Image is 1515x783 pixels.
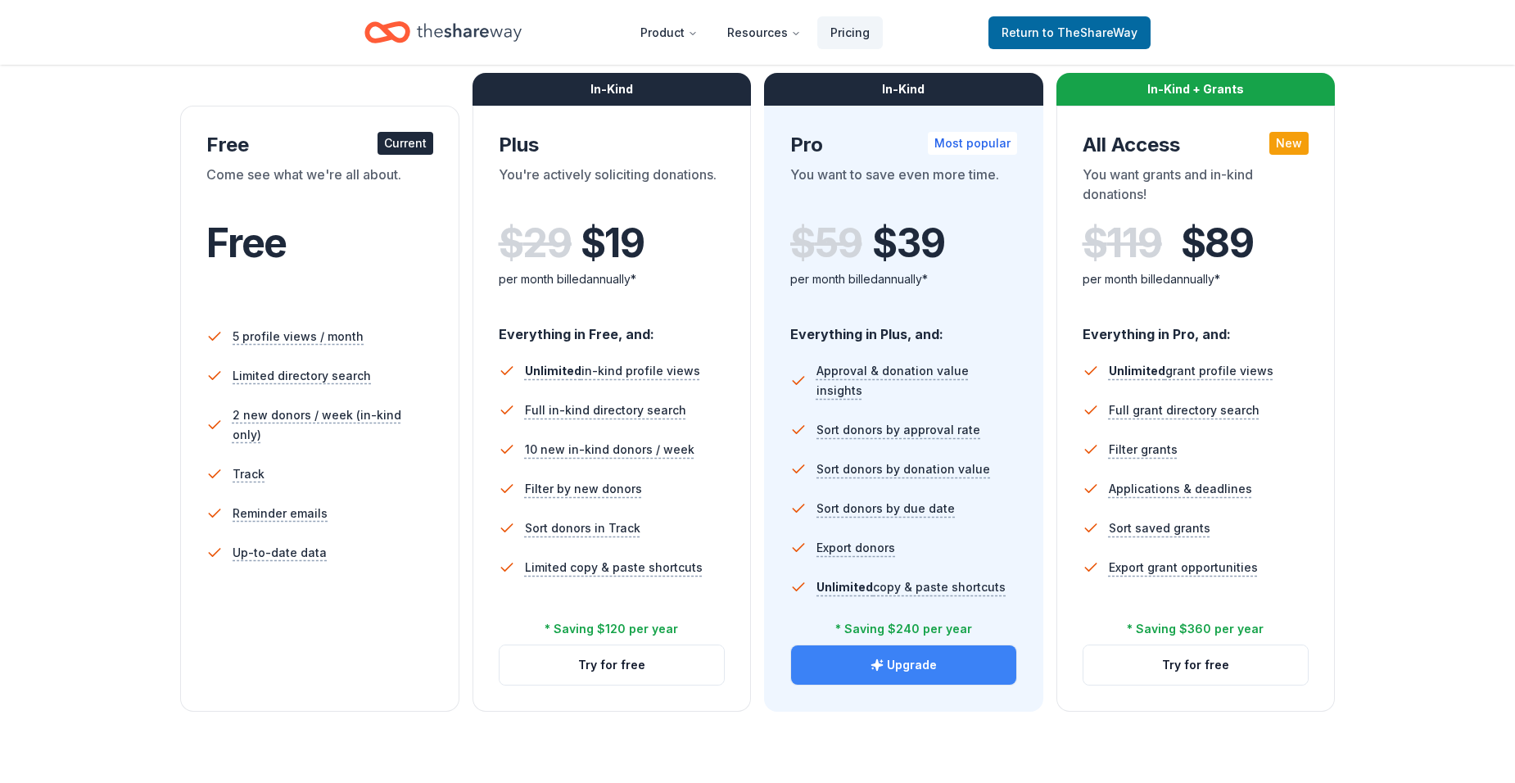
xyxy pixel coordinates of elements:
[1109,440,1178,459] span: Filter grants
[791,645,1016,685] button: Upgrade
[233,327,364,346] span: 5 profile views / month
[928,132,1017,155] div: Most popular
[790,132,1017,158] div: Pro
[525,364,581,378] span: Unlimited
[1181,220,1254,266] span: $ 89
[1109,364,1165,378] span: Unlimited
[1109,479,1252,499] span: Applications & deadlines
[499,269,726,289] div: per month billed annually*
[816,580,1006,594] span: copy & paste shortcuts
[364,13,522,52] a: Home
[1083,132,1309,158] div: All Access
[627,13,883,52] nav: Main
[206,219,287,267] span: Free
[764,73,1043,106] div: In-Kind
[525,479,642,499] span: Filter by new donors
[816,361,1017,401] span: Approval & donation value insights
[872,220,944,266] span: $ 39
[1056,73,1336,106] div: In-Kind + Grants
[835,619,972,639] div: * Saving $240 per year
[206,132,433,158] div: Free
[1002,23,1137,43] span: Return
[499,165,726,210] div: You're actively soliciting donations.
[627,16,711,49] button: Product
[378,132,433,155] div: Current
[206,165,433,210] div: Come see what we're all about.
[816,459,990,479] span: Sort donors by donation value
[816,420,980,440] span: Sort donors by approval rate
[525,401,686,420] span: Full in-kind directory search
[1083,310,1309,345] div: Everything in Pro, and:
[816,538,895,558] span: Export donors
[525,440,694,459] span: 10 new in-kind donors / week
[1109,518,1210,538] span: Sort saved grants
[233,504,328,523] span: Reminder emails
[499,132,726,158] div: Plus
[233,543,327,563] span: Up-to-date data
[816,580,873,594] span: Unlimited
[233,366,371,386] span: Limited directory search
[1127,619,1264,639] div: * Saving $360 per year
[233,464,265,484] span: Track
[499,310,726,345] div: Everything in Free, and:
[525,518,640,538] span: Sort donors in Track
[545,619,678,639] div: * Saving $120 per year
[1109,364,1273,378] span: grant profile views
[714,16,814,49] button: Resources
[500,645,725,685] button: Try for free
[473,73,752,106] div: In-Kind
[790,269,1017,289] div: per month billed annually*
[525,558,703,577] span: Limited copy & paste shortcuts
[988,16,1151,49] a: Returnto TheShareWay
[581,220,644,266] span: $ 19
[1109,558,1258,577] span: Export grant opportunities
[790,165,1017,210] div: You want to save even more time.
[1083,269,1309,289] div: per month billed annually*
[1109,401,1259,420] span: Full grant directory search
[1083,165,1309,210] div: You want grants and in-kind donations!
[1083,645,1309,685] button: Try for free
[1269,132,1309,155] div: New
[233,405,433,445] span: 2 new donors / week (in-kind only)
[525,364,700,378] span: in-kind profile views
[816,499,955,518] span: Sort donors by due date
[817,16,883,49] a: Pricing
[1042,25,1137,39] span: to TheShareWay
[790,310,1017,345] div: Everything in Plus, and:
